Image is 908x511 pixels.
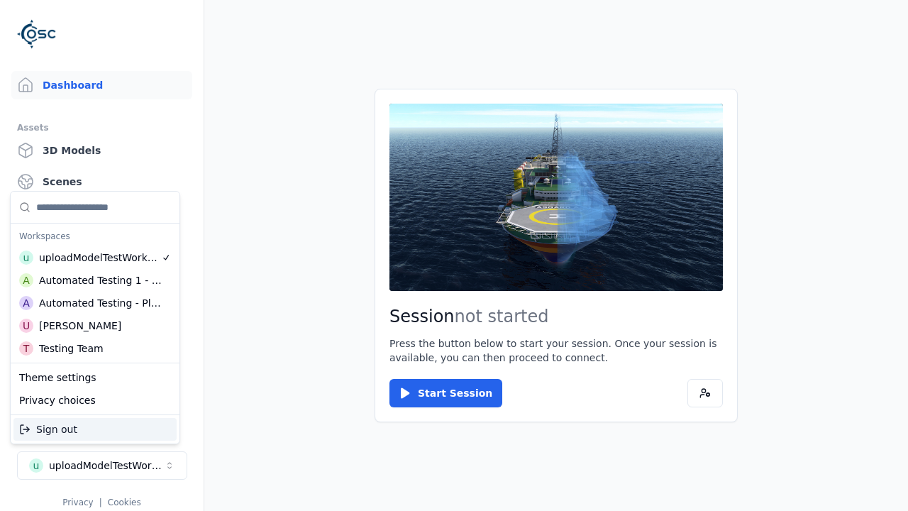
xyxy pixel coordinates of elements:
div: U [19,319,33,333]
div: Suggestions [11,363,179,414]
div: Suggestions [11,415,179,444]
div: T [19,341,33,356]
div: u [19,251,33,265]
div: Privacy choices [13,389,177,412]
div: Testing Team [39,341,104,356]
div: Sign out [13,418,177,441]
div: Theme settings [13,366,177,389]
div: Automated Testing - Playwright [39,296,162,310]
div: [PERSON_NAME] [39,319,121,333]
div: Suggestions [11,192,179,363]
div: Workspaces [13,226,177,246]
div: uploadModelTestWorkspace [39,251,161,265]
div: Automated Testing 1 - Playwright [39,273,162,287]
div: A [19,273,33,287]
div: A [19,296,33,310]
